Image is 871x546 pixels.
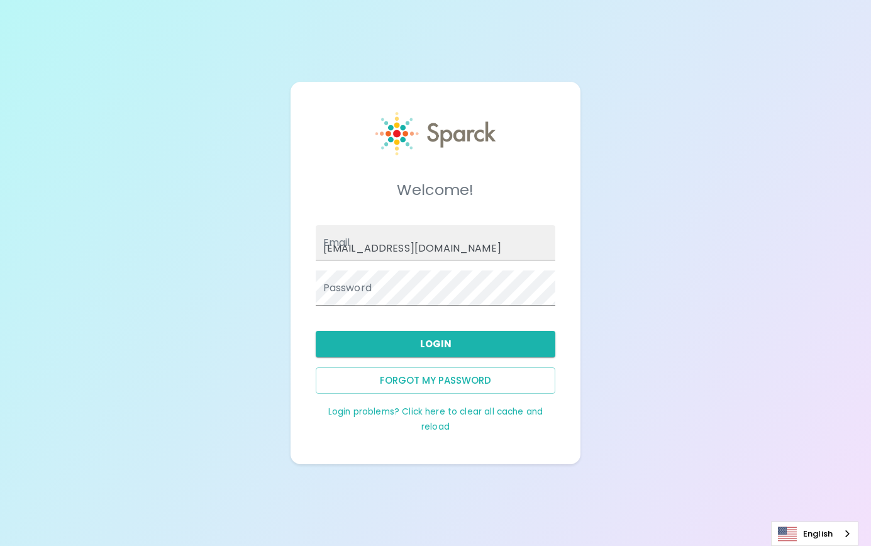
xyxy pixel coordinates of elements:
[328,406,543,433] a: Login problems? Click here to clear all cache and reload
[316,180,556,200] h5: Welcome!
[316,331,556,357] button: Login
[375,112,496,155] img: Sparck logo
[771,521,858,546] aside: Language selected: English
[771,521,858,546] div: Language
[316,367,556,394] button: Forgot my password
[772,522,858,545] a: English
